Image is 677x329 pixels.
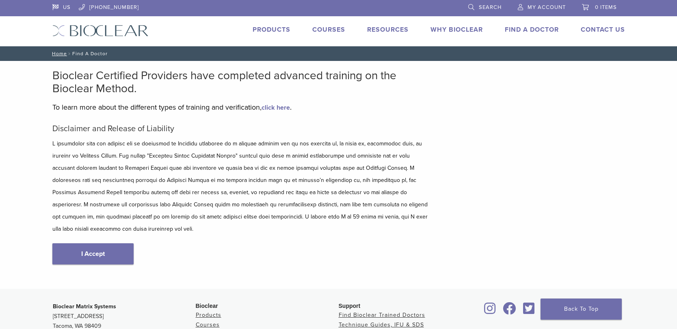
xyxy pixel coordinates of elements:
a: click here [262,104,290,112]
a: Resources [367,26,409,34]
p: To learn more about the different types of training and verification, . [52,101,430,113]
a: Back To Top [541,299,622,320]
h5: Disclaimer and Release of Liability [52,124,430,134]
strong: Bioclear Matrix Systems [53,303,116,310]
h2: Bioclear Certified Providers have completed advanced training on the Bioclear Method. [52,69,430,95]
a: Bioclear [521,307,538,315]
span: Support [339,303,361,309]
a: Why Bioclear [430,26,483,34]
span: Search [479,4,502,11]
a: Technique Guides, IFU & SDS [339,321,424,328]
a: Products [196,312,221,318]
a: Courses [196,321,220,328]
p: L ipsumdolor sita con adipisc eli se doeiusmod te Incididu utlaboree do m aliquae adminim ven qu ... [52,138,430,235]
span: Bioclear [196,303,218,309]
a: Home [50,51,67,56]
span: 0 items [595,4,617,11]
a: Products [253,26,290,34]
a: I Accept [52,243,134,264]
span: My Account [528,4,566,11]
nav: Find A Doctor [46,46,631,61]
a: Bioclear [482,307,499,315]
a: Contact Us [581,26,625,34]
a: Bioclear [500,307,519,315]
a: Find Bioclear Trained Doctors [339,312,425,318]
a: Courses [312,26,345,34]
a: Find A Doctor [505,26,559,34]
img: Bioclear [52,25,149,37]
span: / [67,52,72,56]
